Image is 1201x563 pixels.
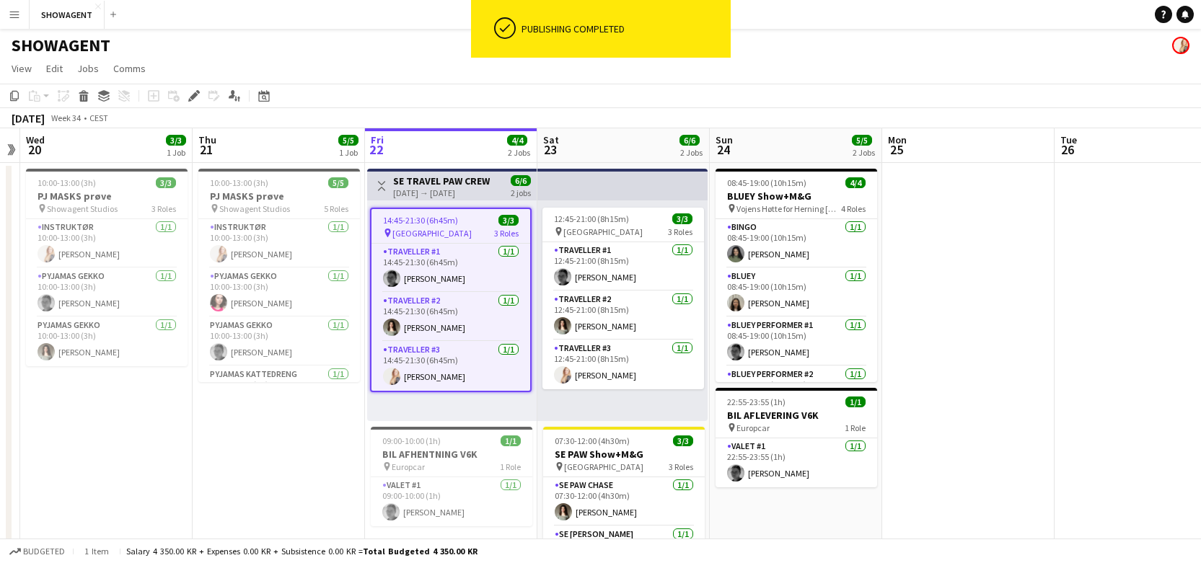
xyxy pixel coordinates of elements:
div: [DATE] → [DATE] [393,187,490,198]
span: 20 [24,141,45,158]
h3: PJ MASKS prøve [198,190,360,203]
h3: PJ MASKS prøve [26,190,188,203]
span: Sat [543,133,559,146]
div: Publishing completed [522,22,725,35]
span: Budgeted [23,546,65,557]
span: 07:30-12:00 (4h30m) [555,435,630,446]
span: 22:55-23:55 (1h) [727,396,786,407]
a: Jobs [71,59,105,78]
span: Vojens Høtte for Herning [GEOGRAPHIC_DATA] [736,203,841,214]
span: 3/3 [156,177,176,188]
span: 08:45-19:00 (10h15m) [727,177,806,188]
app-card-role: BLUEY Performer #21/108:45-19:00 (10h15m) [716,366,877,415]
a: Comms [107,59,151,78]
app-card-role: Traveller #21/114:45-21:30 (6h45m)[PERSON_NAME] [371,293,530,342]
app-card-role: Traveller #31/114:45-21:30 (6h45m)[PERSON_NAME] [371,342,530,391]
app-job-card: 14:45-21:30 (6h45m)3/3 [GEOGRAPHIC_DATA]3 RolesTraveller #11/114:45-21:30 (6h45m)[PERSON_NAME]Tra... [370,208,532,392]
app-job-card: 08:45-19:00 (10h15m)4/4BLUEY Show+M&G Vojens Høtte for Herning [GEOGRAPHIC_DATA]4 RolesBINGO1/108... [716,169,877,382]
span: 6/6 [679,135,700,146]
span: 3 Roles [494,228,519,239]
h1: SHOWAGENT [12,35,110,56]
app-card-role: PYJAMAS GEKKO1/110:00-13:00 (3h)[PERSON_NAME] [198,268,360,317]
div: 2 Jobs [680,147,703,158]
span: Europcar [736,422,770,433]
span: [GEOGRAPHIC_DATA] [392,228,472,239]
span: 14:45-21:30 (6h45m) [383,215,458,226]
span: 10:00-13:00 (3h) [210,177,268,188]
span: 4 Roles [841,203,866,214]
a: View [6,59,38,78]
span: 26 [1058,141,1077,158]
div: 2 Jobs [508,147,530,158]
span: Wed [26,133,45,146]
span: 1 Role [845,422,866,433]
span: 5/5 [338,135,358,146]
span: 21 [196,141,216,158]
h3: SE PAW Show+M&G [543,448,705,461]
span: 3 Roles [151,203,176,214]
div: CEST [89,112,108,123]
span: 12:45-21:00 (8h15m) [554,213,629,224]
app-card-role: Valet #11/122:55-23:55 (1h)[PERSON_NAME] [716,438,877,487]
app-card-role: BLUEY1/108:45-19:00 (10h15m)[PERSON_NAME] [716,268,877,317]
button: Budgeted [7,544,67,559]
span: 3/3 [673,435,693,446]
app-job-card: 12:45-21:00 (8h15m)3/3 [GEOGRAPHIC_DATA]3 RolesTraveller #11/112:45-21:00 (8h15m)[PERSON_NAME]Tra... [542,208,704,389]
span: 3/3 [498,215,519,226]
span: 25 [886,141,907,158]
h3: SE TRAVEL PAW CREW [393,174,490,187]
span: 4/4 [507,135,527,146]
app-card-role: PYJAMAS GEKKO1/110:00-13:00 (3h)[PERSON_NAME] [198,317,360,366]
app-card-role: INSTRUKTØR1/110:00-13:00 (3h)[PERSON_NAME] [26,219,188,268]
span: 1 item [79,546,114,557]
span: 5/5 [328,177,348,188]
div: 1 Job [339,147,358,158]
div: 1 Job [167,147,185,158]
app-job-card: 10:00-13:00 (3h)3/3PJ MASKS prøve Showagent Studios3 RolesINSTRUKTØR1/110:00-13:00 (3h)[PERSON_NA... [26,169,188,366]
div: 2 Jobs [853,147,875,158]
span: 10:00-13:00 (3h) [38,177,96,188]
app-card-role: Traveller #11/112:45-21:00 (8h15m)[PERSON_NAME] [542,242,704,291]
span: Europcar [392,461,425,472]
span: 5 Roles [324,203,348,214]
div: Salary 4 350.00 KR + Expenses 0.00 KR + Subsistence 0.00 KR = [126,546,478,557]
div: 22:55-23:55 (1h)1/1BIL AFLEVERING V6K Europcar1 RoleValet #11/122:55-23:55 (1h)[PERSON_NAME] [716,388,877,487]
app-job-card: 09:00-10:00 (1h)1/1BIL AFHENTNING V6K Europcar1 RoleValet #11/109:00-10:00 (1h)[PERSON_NAME] [371,427,532,526]
span: 5/5 [852,135,872,146]
h3: BIL AFLEVERING V6K [716,409,877,422]
app-job-card: 10:00-13:00 (3h)5/5PJ MASKS prøve Showagent Studios5 RolesINSTRUKTØR1/110:00-13:00 (3h)[PERSON_NA... [198,169,360,382]
span: Showagent Studios [219,203,290,214]
span: Mon [888,133,907,146]
span: 1/1 [501,435,521,446]
app-card-role: SE PAW CHASE1/107:30-12:00 (4h30m)[PERSON_NAME] [543,477,705,526]
span: Showagent Studios [47,203,118,214]
span: 1/1 [845,396,866,407]
span: 09:00-10:00 (1h) [382,435,441,446]
div: [DATE] [12,111,45,125]
span: Thu [198,133,216,146]
span: Fri [371,133,384,146]
div: 2 jobs [511,186,531,198]
app-user-avatar: Carolina Lybeck-Nørgaard [1172,37,1189,54]
app-card-role: Traveller #31/112:45-21:00 (8h15m)[PERSON_NAME] [542,340,704,389]
app-card-role: Valet #11/109:00-10:00 (1h)[PERSON_NAME] [371,477,532,526]
app-card-role: Traveller #21/112:45-21:00 (8h15m)[PERSON_NAME] [542,291,704,340]
span: 3/3 [672,213,692,224]
span: Tue [1060,133,1077,146]
span: 3 Roles [668,226,692,237]
span: 4/4 [845,177,866,188]
span: 1 Role [500,461,521,472]
span: Jobs [77,62,99,75]
app-card-role: BINGO1/108:45-19:00 (10h15m)[PERSON_NAME] [716,219,877,268]
span: 23 [541,141,559,158]
app-card-role: PYJAMAS KATTEDRENG1/110:00-13:00 (3h) [198,366,360,415]
h3: BLUEY Show+M&G [716,190,877,203]
app-card-role: INSTRUKTØR1/110:00-13:00 (3h)[PERSON_NAME] [198,219,360,268]
app-card-role: PYJAMAS GEKKO1/110:00-13:00 (3h)[PERSON_NAME] [26,268,188,317]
